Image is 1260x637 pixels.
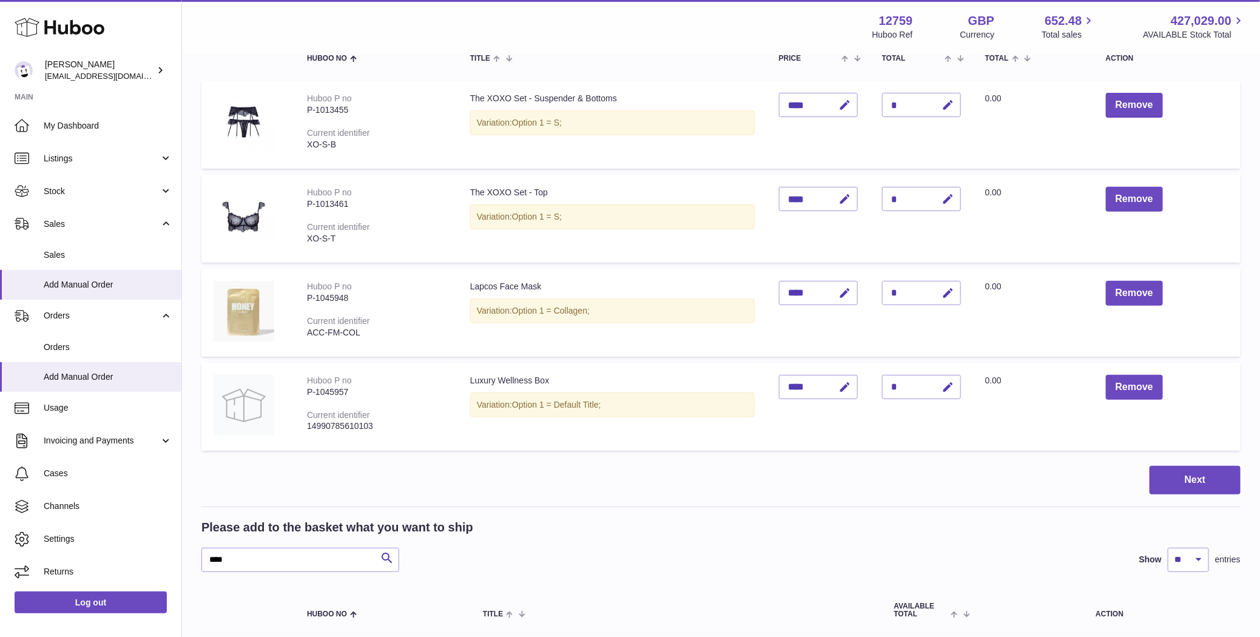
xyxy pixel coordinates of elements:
td: The XOXO Set - Suspender & Bottoms [458,81,767,169]
img: sofiapanwar@unndr.com [15,61,33,79]
div: Variation: [470,204,755,229]
div: Huboo Ref [872,29,913,41]
span: Total [985,55,1009,62]
a: 427,029.00 AVAILABLE Stock Total [1143,13,1245,41]
span: 0.00 [985,187,1002,197]
button: Remove [1106,187,1163,212]
div: Current identifier [307,410,370,420]
div: Huboo P no [307,376,352,385]
td: Luxury Wellness Box [458,363,767,451]
span: Title [470,55,490,62]
span: [EMAIL_ADDRESS][DOMAIN_NAME] [45,71,178,81]
span: Orders [44,310,160,322]
div: 14990785610103 [307,420,446,432]
div: Huboo P no [307,281,352,291]
div: Current identifier [307,316,370,326]
span: Listings [44,153,160,164]
span: Returns [44,566,172,578]
img: The XOXO Set - Suspender & Bottoms [214,93,274,153]
span: Option 1 = S; [512,118,562,127]
span: Settings [44,533,172,545]
span: Sales [44,249,172,261]
span: entries [1215,554,1241,565]
div: [PERSON_NAME] [45,59,154,82]
div: Action [1106,55,1228,62]
span: 652.48 [1045,13,1082,29]
span: 427,029.00 [1171,13,1231,29]
a: 652.48 Total sales [1042,13,1096,41]
div: Huboo P no [307,93,352,103]
h2: Please add to the basket what you want to ship [201,519,473,536]
span: 0.00 [985,281,1002,291]
div: ACC-FM-COL [307,327,446,339]
th: Action [979,590,1241,630]
div: P-1045948 [307,292,446,304]
div: Current identifier [307,128,370,138]
img: The XOXO Set - Top [214,187,274,248]
div: Variation: [470,393,755,417]
span: Orders [44,342,172,353]
div: Currency [960,29,995,41]
span: AVAILABLE Stock Total [1143,29,1245,41]
label: Show [1139,554,1162,565]
span: Option 1 = S; [512,212,562,221]
strong: 12759 [879,13,913,29]
span: Channels [44,500,172,512]
img: Lapcos Face Mask [214,281,274,342]
div: P-1013455 [307,104,446,116]
div: Variation: [470,298,755,323]
span: Option 1 = Default Title; [512,400,601,409]
span: Option 1 = Collagen; [512,306,590,315]
span: 0.00 [985,376,1002,385]
button: Remove [1106,281,1163,306]
span: AVAILABLE Total [882,47,942,62]
div: Variation: [470,110,755,135]
span: Add Manual Order [44,279,172,291]
img: Luxury Wellness Box [214,375,274,436]
span: My Dashboard [44,120,172,132]
button: Next [1150,466,1241,494]
div: Huboo P no [307,187,352,197]
span: Unit Sales Price [779,47,839,62]
span: Invoicing and Payments [44,435,160,447]
span: Total sales [1042,29,1096,41]
span: Add Manual Order [44,371,172,383]
div: P-1045957 [307,386,446,398]
td: Lapcos Face Mask [458,269,767,357]
div: XO-S-B [307,139,446,150]
span: Cases [44,468,172,479]
td: The XOXO Set - Top [458,175,767,263]
span: AVAILABLE Total [894,602,948,618]
div: P-1013461 [307,198,446,210]
span: Sales [44,218,160,230]
a: Log out [15,591,167,613]
span: Title [483,610,503,618]
span: 0.00 [985,93,1002,103]
span: Huboo no [307,55,347,62]
button: Remove [1106,93,1163,118]
strong: GBP [968,13,994,29]
div: XO-S-T [307,233,446,244]
button: Remove [1106,375,1163,400]
div: Current identifier [307,222,370,232]
span: Stock [44,186,160,197]
span: Huboo no [307,610,347,618]
span: Usage [44,402,172,414]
